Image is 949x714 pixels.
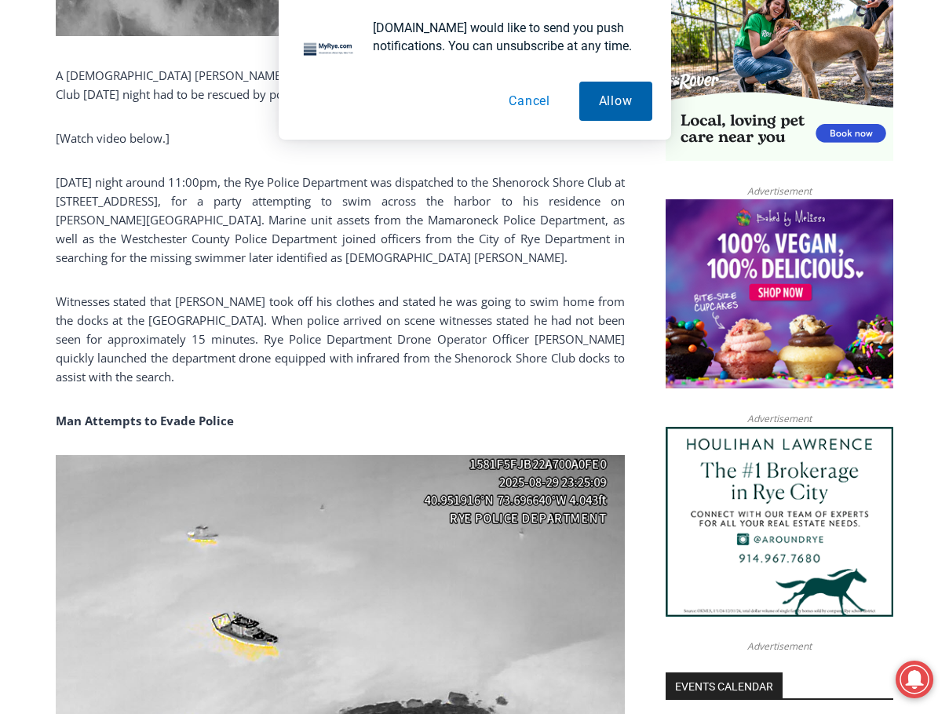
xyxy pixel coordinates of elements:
[466,5,567,71] a: Book [PERSON_NAME]'s Good Humor for Your Event
[732,639,827,654] span: Advertisement
[396,1,742,152] div: "[PERSON_NAME] and I covered the [DATE] Parade, which was a really eye opening experience as I ha...
[489,82,570,121] button: Cancel
[56,292,625,386] p: Witnesses stated that [PERSON_NAME] took off his clothes and stated he was going to swim home fro...
[579,82,652,121] button: Allow
[56,173,625,267] p: [DATE] night around 11:00pm, the Rye Police Department was dispatched to the Shenorock Shore Club...
[732,184,827,199] span: Advertisement
[360,19,652,55] div: [DOMAIN_NAME] would like to send you push notifications. You can unsubscribe at any time.
[732,411,827,426] span: Advertisement
[103,28,388,43] div: Serving [GEOGRAPHIC_DATA] Since [DATE]
[411,156,728,191] span: Intern @ [DOMAIN_NAME]
[666,427,893,617] img: Houlihan Lawrence The #1 Brokerage in Rye City
[297,19,360,82] img: notification icon
[666,672,783,699] h2: Events Calendar
[378,152,761,195] a: Intern @ [DOMAIN_NAME]
[161,98,223,188] div: "the precise, almost orchestrated movements of cutting and assembling sushi and [PERSON_NAME] mak...
[666,199,893,389] img: Baked by Melissa
[1,158,158,195] a: Open Tues. - Sun. [PHONE_NUMBER]
[56,413,234,428] strong: Man Attempts to Evade Police
[478,16,546,60] h4: Book [PERSON_NAME]'s Good Humor for Your Event
[380,1,474,71] img: s_800_809a2aa2-bb6e-4add-8b5e-749ad0704c34.jpeg
[5,162,154,221] span: Open Tues. - Sun. [PHONE_NUMBER]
